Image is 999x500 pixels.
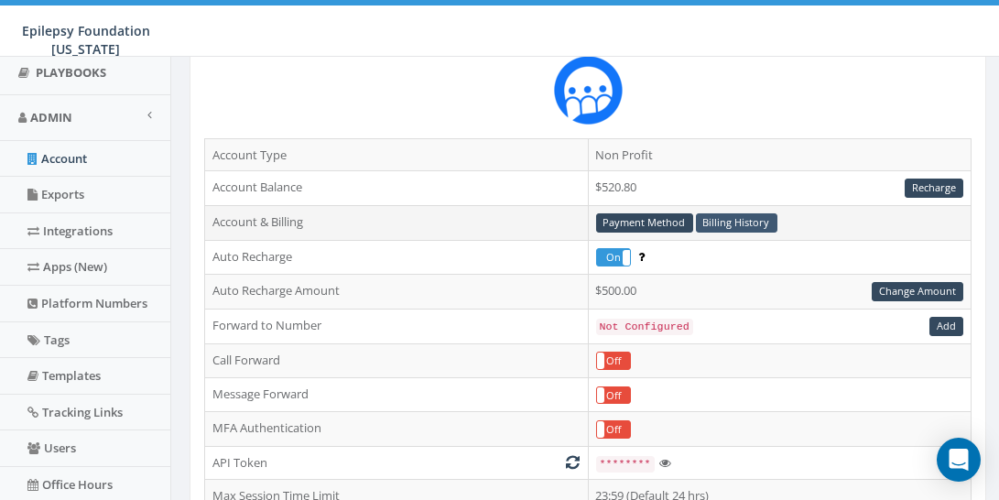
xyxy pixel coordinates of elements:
[588,274,972,309] td: $500.00
[205,274,589,309] td: Auto Recharge Amount
[205,171,589,206] td: Account Balance
[596,319,693,335] code: Not Configured
[205,343,589,377] td: Call Forward
[597,353,631,369] label: Off
[597,249,631,266] label: On
[205,138,589,171] td: Account Type
[905,179,963,198] a: Recharge
[872,282,963,301] a: Change Amount
[638,248,645,265] span: Enable to prevent campaign failure.
[596,248,632,266] div: OnOff
[22,22,150,58] span: Epilepsy Foundation [US_STATE]
[588,138,972,171] td: Non Profit
[205,446,589,480] td: API Token
[554,56,623,125] img: Rally_Corp_Icon.png
[596,386,632,405] div: OnOff
[596,213,693,233] a: Payment Method
[205,240,589,274] td: Auto Recharge
[36,64,106,81] span: Playbooks
[596,352,632,370] div: OnOff
[588,171,972,206] td: $520.80
[596,420,632,439] div: OnOff
[567,456,581,468] i: Generate New Token
[597,387,631,404] label: Off
[597,421,631,438] label: Off
[205,377,589,411] td: Message Forward
[205,309,589,343] td: Forward to Number
[205,205,589,240] td: Account & Billing
[696,213,777,233] a: Billing History
[205,412,589,446] td: MFA Authentication
[30,109,72,125] span: Admin
[937,438,981,482] div: Open Intercom Messenger
[929,317,963,336] a: Add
